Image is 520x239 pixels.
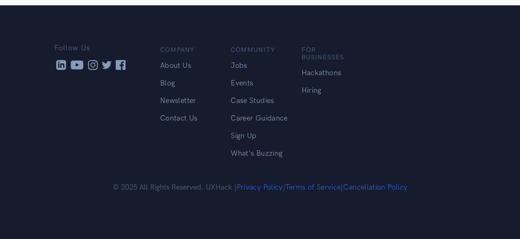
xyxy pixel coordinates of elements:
[231,47,289,54] h6: Community
[160,114,198,123] a: Contact Us
[160,79,175,87] a: Blog
[231,149,282,158] a: What's Buzzing
[102,60,112,70] img: UXHack Twitter channel
[231,114,287,123] a: Career Guidance
[302,47,360,61] h6: For Businesses
[231,79,253,87] a: Events
[160,47,218,54] h6: Company
[302,86,322,95] a: Hiring
[160,61,191,70] a: About Us
[54,182,466,193] p: © 2025 All Rights Reserved. UXHack | | |
[88,60,98,70] img: UXHack Instagram channel
[237,183,283,192] a: Privacy Policy
[54,45,148,52] p: Follow Us
[70,58,84,72] img: UXHack Youtube channel
[302,69,342,77] a: Hackathons
[116,60,126,70] img: UXHack Facebook Page
[231,132,257,140] a: Sign Up
[343,183,407,192] a: Cancellation Policy
[231,96,274,105] a: Case Studies
[285,183,341,192] a: Terms of Service
[56,60,66,70] img: UXHack LinkedIn channel
[160,96,196,105] a: Newsletter
[231,61,247,70] a: Jobs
